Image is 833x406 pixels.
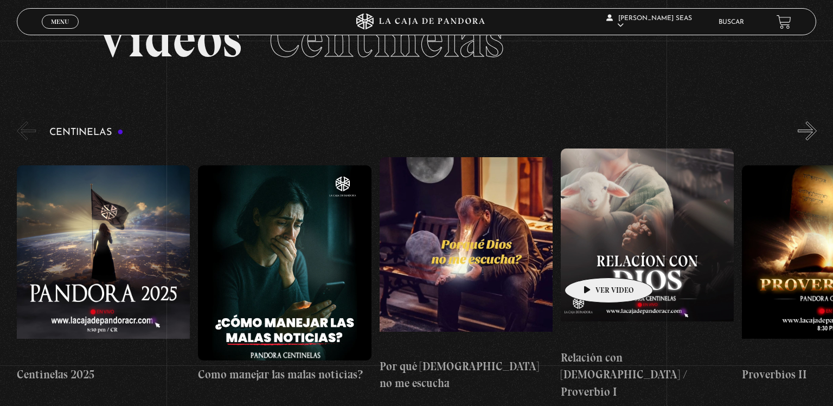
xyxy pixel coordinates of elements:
a: View your shopping cart [777,14,791,29]
a: Por qué [DEMOGRAPHIC_DATA] no me escucha [380,149,553,401]
span: Centinelas [269,8,504,70]
h4: Centinelas 2025 [17,366,190,383]
h4: Relación con [DEMOGRAPHIC_DATA] / Proverbio I [561,349,734,401]
a: Como manejar las malas noticias? [198,149,371,401]
h2: Videos [97,14,736,65]
button: Next [798,121,817,140]
h4: Por qué [DEMOGRAPHIC_DATA] no me escucha [380,358,553,392]
span: [PERSON_NAME] Seas [606,15,692,29]
a: Buscar [719,19,744,25]
span: Menu [51,18,69,25]
a: Centinelas 2025 [17,149,190,401]
h4: Como manejar las malas noticias? [198,366,371,383]
span: Cerrar [48,28,73,35]
h3: Centinelas [49,127,124,138]
button: Previous [17,121,36,140]
a: Relación con [DEMOGRAPHIC_DATA] / Proverbio I [561,149,734,401]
